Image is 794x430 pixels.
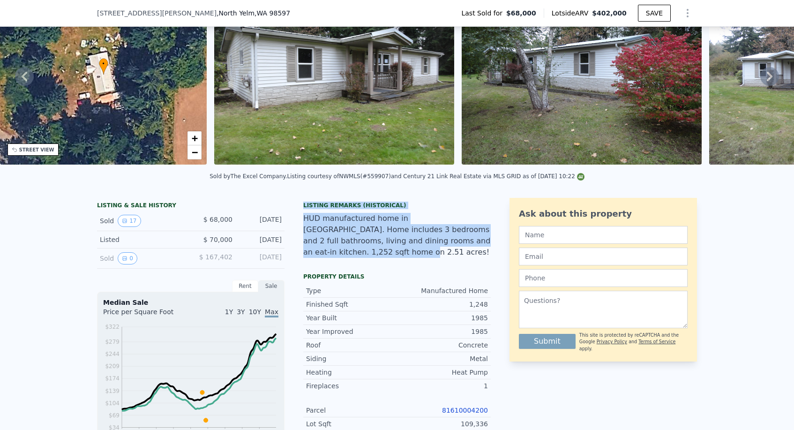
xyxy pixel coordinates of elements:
div: Roof [306,340,397,350]
button: SAVE [638,5,671,22]
span: + [192,132,198,144]
div: Ask about this property [519,207,688,220]
div: [DATE] [240,235,282,244]
span: 1Y [225,308,233,316]
div: 1,248 [397,300,488,309]
div: 1985 [397,313,488,323]
div: Type [306,286,397,295]
span: [STREET_ADDRESS][PERSON_NAME] [97,8,217,18]
button: View historical data [118,215,141,227]
tspan: $174 [105,375,120,382]
button: View historical data [118,252,137,264]
tspan: $69 [109,412,120,419]
button: Submit [519,334,576,349]
button: Show Options [678,4,697,23]
span: 3Y [237,308,245,316]
span: Max [265,308,278,317]
div: Heating [306,368,397,377]
div: STREET VIEW [19,146,54,153]
div: Finished Sqft [306,300,397,309]
input: Email [519,248,688,265]
div: Rent [232,280,258,292]
span: − [192,146,198,158]
div: Median Sale [103,298,278,307]
div: Heat Pump [397,368,488,377]
div: Listing Remarks (Historical) [303,202,491,209]
div: Lot Sqft [306,419,397,429]
a: Privacy Policy [597,339,627,344]
tspan: $279 [105,339,120,345]
div: [DATE] [240,215,282,227]
a: Zoom out [187,145,202,159]
div: Sold [100,215,183,227]
span: $68,000 [506,8,536,18]
input: Name [519,226,688,244]
div: Price per Square Foot [103,307,191,322]
div: 1 [397,381,488,391]
div: Metal [397,354,488,363]
tspan: $322 [105,324,120,330]
div: Property details [303,273,491,280]
div: Sale [258,280,285,292]
span: , North Yelm [217,8,290,18]
div: Manufactured Home [397,286,488,295]
span: $402,000 [592,9,627,17]
span: • [99,60,108,68]
span: $ 70,000 [203,236,232,243]
a: 81610004200 [442,407,488,414]
div: Sold [100,252,183,264]
div: Parcel [306,406,397,415]
tspan: $104 [105,400,120,407]
div: Listed [100,235,183,244]
span: 10Y [249,308,261,316]
div: Siding [306,354,397,363]
div: Concrete [397,340,488,350]
a: Terms of Service [638,339,675,344]
div: Year Built [306,313,397,323]
span: , WA 98597 [255,9,290,17]
tspan: $244 [105,351,120,357]
img: NWMLS Logo [577,173,584,181]
div: [DATE] [240,252,282,264]
span: $ 167,402 [199,253,232,261]
div: HUD manufactured home in [GEOGRAPHIC_DATA]. Home includes 3 bedrooms and 2 full bathrooms, living... [303,213,491,258]
div: Year Improved [306,327,397,336]
div: Sold by The Excel Company . [210,173,287,180]
div: 109,336 [397,419,488,429]
div: This site is protected by reCAPTCHA and the Google and apply. [579,332,688,352]
div: 1985 [397,327,488,336]
span: Lotside ARV [552,8,592,18]
div: Listing courtesy of NWMLS (#559907) and Century 21 Link Real Estate via MLS GRID as of [DATE] 10:22 [287,173,584,180]
div: • [99,58,108,75]
tspan: $139 [105,388,120,394]
div: Fireplaces [306,381,397,391]
tspan: $209 [105,363,120,370]
a: Zoom in [187,131,202,145]
span: $ 68,000 [203,216,232,223]
div: LISTING & SALE HISTORY [97,202,285,211]
input: Phone [519,269,688,287]
span: Last Sold for [461,8,506,18]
